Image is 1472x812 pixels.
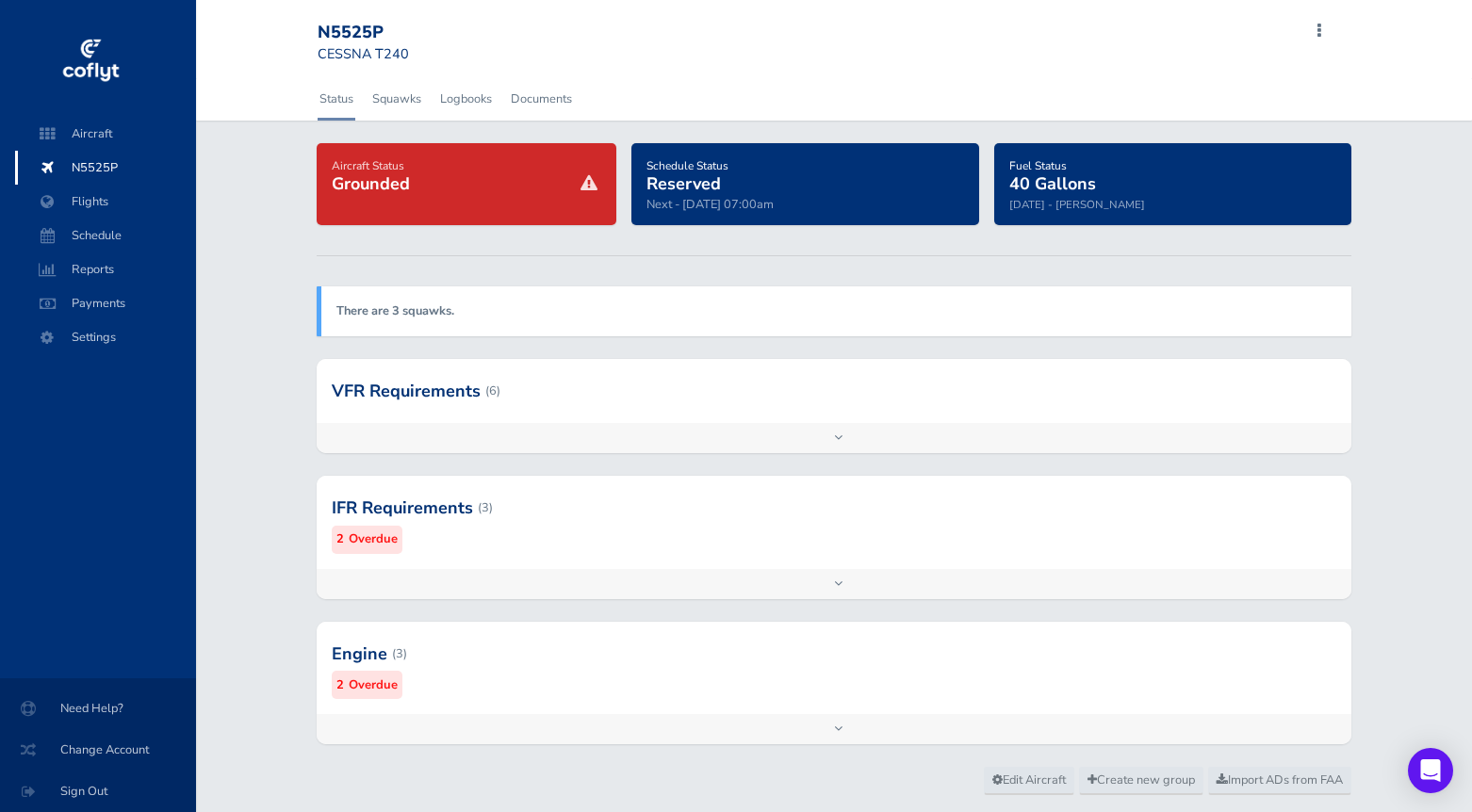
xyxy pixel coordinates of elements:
[1208,767,1351,795] a: Import ADs from FAA
[1408,748,1453,793] div: Open Intercom Messenger
[992,771,1066,788] span: Edit Aircraft
[34,151,177,185] span: N5525P
[332,158,404,173] span: Aircraft Status
[646,158,728,173] span: Schedule Status
[1009,158,1067,173] span: Fuel Status
[34,286,177,320] span: Payments
[1009,172,1096,195] span: 40 Gallons
[34,252,177,286] span: Reports
[34,320,177,354] span: Settings
[1217,771,1343,788] span: Import ADs from FAA
[332,172,410,195] span: Grounded
[34,117,177,151] span: Aircraft
[438,78,494,120] a: Logbooks
[646,172,721,195] span: Reserved
[34,185,177,219] span: Flights
[1009,197,1145,212] small: [DATE] - [PERSON_NAME]
[336,302,454,319] a: There are 3 squawks.
[23,733,173,767] span: Change Account
[646,153,728,196] a: Schedule StatusReserved
[59,33,122,89] img: coflyt logo
[34,219,177,252] span: Schedule
[984,767,1074,795] a: Edit Aircraft
[23,774,173,808] span: Sign Out
[349,529,398,549] small: Overdue
[23,691,173,725] span: Need Help?
[318,23,453,43] div: N5525P
[1088,771,1195,788] span: Create new group
[318,44,409,63] small: CESSNA T240
[370,78,423,120] a: Squawks
[318,78,355,120] a: Status
[1079,767,1203,795] a: Create new group
[349,675,398,695] small: Overdue
[646,196,774,213] span: Next - [DATE] 07:00am
[509,78,574,120] a: Documents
